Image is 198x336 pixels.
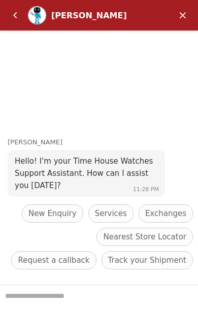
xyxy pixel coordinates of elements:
span: Track your Shipment [108,254,186,266]
img: Profile picture of Zoe [28,7,46,24]
span: Exchanges [145,207,186,220]
em: Minimize [173,5,193,25]
span: Hello! I'm your Time House Watches Support Assistant. How can I assist you [DATE]? [15,157,153,190]
div: Services [88,204,134,223]
div: [PERSON_NAME] [8,137,198,148]
div: Nearest Store Locator [96,228,193,246]
span: Nearest Store Locator [103,231,186,243]
span: Request a callback [18,254,89,266]
em: Back [5,5,25,25]
span: 11:28 PM [133,186,159,193]
div: Request a callback [11,251,96,269]
div: Track your Shipment [102,251,193,269]
span: Services [95,207,127,220]
span: New Enquiry [28,207,77,220]
div: New Enquiry [22,204,83,223]
div: [PERSON_NAME] [51,11,140,20]
div: Exchanges [139,204,193,223]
